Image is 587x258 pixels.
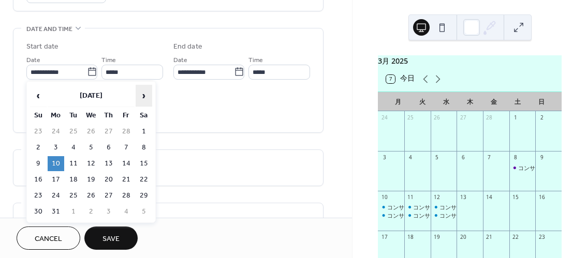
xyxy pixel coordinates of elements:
td: 3 [100,204,117,219]
td: 26 [83,188,99,203]
td: 29 [136,188,152,203]
td: 22 [136,172,152,187]
th: Mo [48,108,64,123]
td: 13 [100,156,117,171]
td: 27 [100,124,117,139]
td: 1 [65,204,82,219]
td: 17 [48,172,64,187]
div: コンサート [387,203,416,211]
div: End date [173,41,202,52]
div: コンサート [413,211,442,219]
div: 5 [433,154,441,161]
div: コンサート [387,211,416,219]
div: 21 [486,233,493,240]
td: 23 [30,188,47,203]
th: Sa [136,108,152,123]
div: 1 [512,114,519,122]
th: Su [30,108,47,123]
div: 7 [486,154,493,161]
td: 18 [65,172,82,187]
td: 25 [65,188,82,203]
div: 17 [381,233,388,240]
div: 金 [482,92,506,112]
div: コンサート [518,164,547,172]
div: 24 [381,114,388,122]
td: 25 [65,124,82,139]
td: 26 [83,124,99,139]
div: 土 [506,92,530,112]
div: 23 [538,233,546,240]
div: コンサート [431,203,457,211]
div: 2 [538,114,546,122]
div: 26 [433,114,441,122]
div: 4 [407,154,414,161]
span: › [136,85,152,106]
div: コンサート [509,164,536,172]
div: 3月 2025 [378,55,562,67]
span: Cancel [35,234,62,245]
td: 5 [136,204,152,219]
div: 火 [410,92,434,112]
td: 9 [30,156,47,171]
div: 27 [460,114,467,122]
div: 19 [433,233,441,240]
div: 10 [381,193,388,201]
th: We [83,108,99,123]
td: 19 [83,172,99,187]
div: 水 [434,92,458,112]
td: 30 [30,204,47,219]
div: 月 [386,92,410,112]
td: 7 [118,140,135,155]
div: 25 [407,114,414,122]
div: 11 [407,193,414,201]
div: コンサート [378,203,404,211]
div: 15 [512,193,519,201]
span: Time [101,54,116,65]
td: 6 [100,140,117,155]
td: 24 [48,188,64,203]
div: 3 [381,154,388,161]
td: 21 [118,172,135,187]
div: コンサート [404,211,431,219]
td: 3 [48,140,64,155]
span: Date [173,54,187,65]
th: Tu [65,108,82,123]
td: 4 [118,204,135,219]
td: 28 [118,124,135,139]
span: ‹ [31,85,46,106]
td: 20 [100,172,117,187]
th: [DATE] [48,85,135,107]
td: 14 [118,156,135,171]
div: コンサート [439,211,468,219]
span: Time [248,54,263,65]
span: Save [102,234,120,245]
button: Cancel [17,226,80,250]
td: 16 [30,172,47,187]
div: 9 [538,154,546,161]
div: 28 [486,114,493,122]
th: Th [100,108,117,123]
div: 木 [458,92,482,112]
div: コンサート [439,203,468,211]
td: 10 [48,156,64,171]
div: Start date [26,41,58,52]
td: 5 [83,140,99,155]
td: 31 [48,204,64,219]
td: 8 [136,140,152,155]
div: コンサート [413,203,442,211]
td: 11 [65,156,82,171]
td: 15 [136,156,152,171]
div: 22 [512,233,519,240]
td: 24 [48,124,64,139]
span: Date [26,54,40,65]
div: 18 [407,233,414,240]
div: 12 [433,193,441,201]
div: 日 [530,92,553,112]
td: 23 [30,124,47,139]
button: Save [84,226,138,250]
td: 1 [136,124,152,139]
td: 2 [30,140,47,155]
div: 13 [460,193,467,201]
div: 8 [512,154,519,161]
